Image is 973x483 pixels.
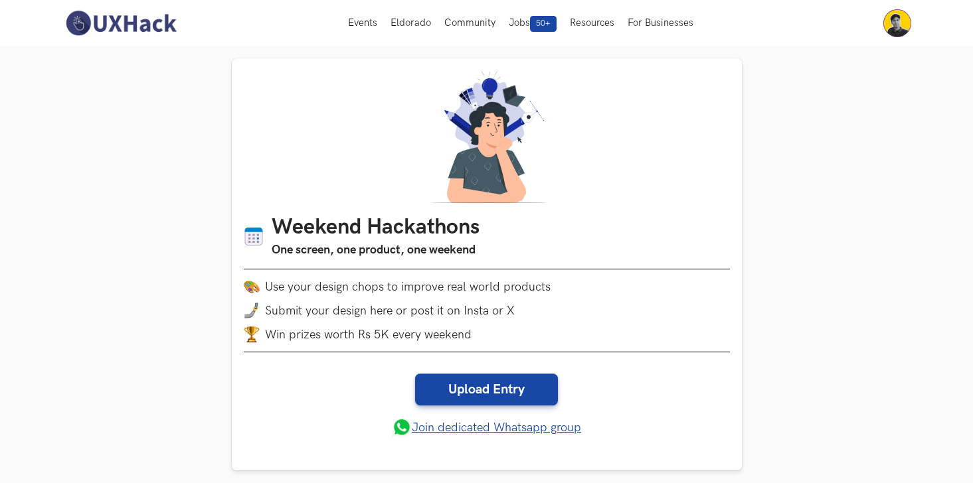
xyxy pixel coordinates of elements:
[244,279,730,295] li: Use your design chops to improve real world products
[392,417,412,437] img: whatsapp.png
[415,374,558,405] a: Upload Entry
[530,16,557,32] span: 50+
[883,9,911,37] img: Your profile pic
[272,215,480,241] h1: Weekend Hackathons
[244,326,260,342] img: trophy.png
[392,417,581,437] a: Join dedicated Whatsapp group
[423,70,551,203] img: A designer thinking
[272,241,480,259] h3: One screen, one product, one weekend
[265,304,515,318] span: Submit your design here or post it on Insta or X
[244,303,260,318] img: mobile-in-hand.png
[244,326,730,342] li: Win prizes worth Rs 5K every weekend
[244,226,264,247] img: Calendar icon
[62,9,180,37] img: UXHack-logo.png
[244,279,260,295] img: palette.png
